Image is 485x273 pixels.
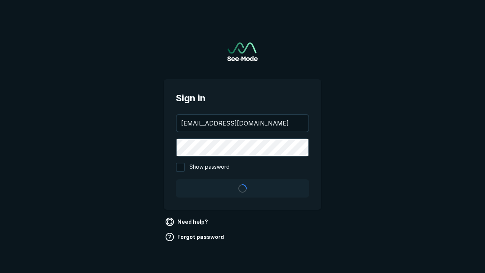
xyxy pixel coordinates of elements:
input: your@email.com [177,115,308,132]
a: Forgot password [164,231,227,243]
span: Sign in [176,91,309,105]
img: See-Mode Logo [227,42,258,61]
a: Go to sign in [227,42,258,61]
span: Show password [189,163,230,172]
a: Need help? [164,216,211,228]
